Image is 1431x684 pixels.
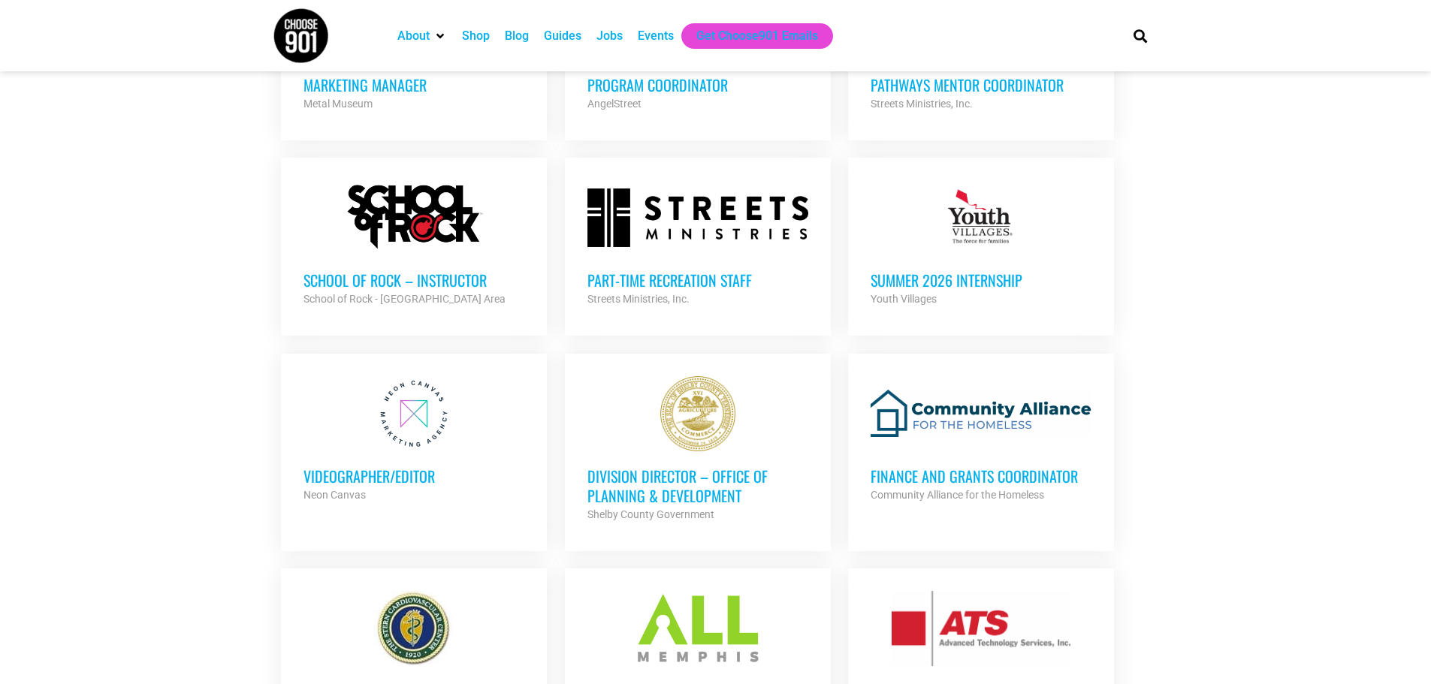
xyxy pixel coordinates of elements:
[587,293,690,305] strong: Streets Ministries, Inc.
[848,354,1114,526] a: Finance and Grants Coordinator Community Alliance for the Homeless
[565,354,831,546] a: Division Director – Office of Planning & Development Shelby County Government
[871,489,1044,501] strong: Community Alliance for the Homeless
[587,466,808,505] h3: Division Director – Office of Planning & Development
[871,98,973,110] strong: Streets Ministries, Inc.
[390,23,1108,49] nav: Main nav
[871,270,1091,290] h3: Summer 2026 Internship
[303,466,524,486] h3: Videographer/Editor
[596,27,623,45] a: Jobs
[505,27,529,45] a: Blog
[587,270,808,290] h3: Part-time Recreation Staff
[696,27,818,45] a: Get Choose901 Emails
[638,27,674,45] a: Events
[303,98,373,110] strong: Metal Museum
[1128,23,1152,48] div: Search
[587,98,642,110] strong: AngelStreet
[397,27,430,45] a: About
[871,293,937,305] strong: Youth Villages
[303,270,524,290] h3: School of Rock – Instructor
[281,354,547,526] a: Videographer/Editor Neon Canvas
[544,27,581,45] a: Guides
[587,508,714,520] strong: Shelby County Government
[587,75,808,95] h3: Program Coordinator
[462,27,490,45] a: Shop
[303,75,524,95] h3: Marketing Manager
[565,158,831,330] a: Part-time Recreation Staff Streets Ministries, Inc.
[871,466,1091,486] h3: Finance and Grants Coordinator
[303,293,506,305] strong: School of Rock - [GEOGRAPHIC_DATA] Area
[871,75,1091,95] h3: Pathways Mentor Coordinator
[390,23,454,49] div: About
[281,158,547,330] a: School of Rock – Instructor School of Rock - [GEOGRAPHIC_DATA] Area
[303,489,366,501] strong: Neon Canvas
[848,158,1114,330] a: Summer 2026 Internship Youth Villages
